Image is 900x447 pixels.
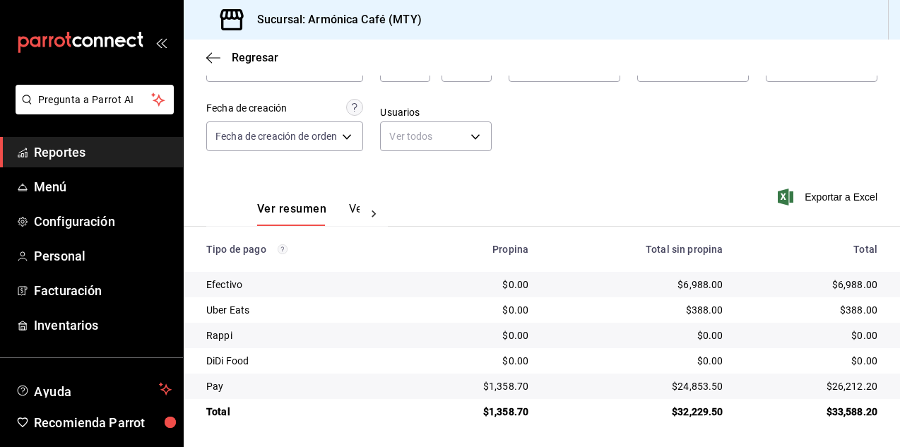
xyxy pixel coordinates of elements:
div: Rappi [206,328,396,342]
div: Total [206,405,396,419]
button: open_drawer_menu [155,37,167,48]
span: Inventarios [34,316,172,335]
span: Regresar [232,51,278,64]
div: Fecha de creación [206,101,287,116]
button: Regresar [206,51,278,64]
div: Total [746,244,877,255]
div: DiDi Food [206,354,396,368]
div: $0.00 [746,354,877,368]
div: $24,853.50 [551,379,723,393]
button: Pregunta a Parrot AI [16,85,174,114]
div: $26,212.20 [746,379,877,393]
div: $1,358.70 [419,405,528,419]
span: Ayuda [34,381,153,398]
button: Ver pagos [349,202,402,226]
div: $0.00 [746,328,877,342]
div: $0.00 [551,328,723,342]
div: Pay [206,379,396,393]
label: Usuarios [380,107,492,117]
div: Total sin propina [551,244,723,255]
span: Recomienda Parrot [34,413,172,432]
div: navigation tabs [257,202,360,226]
div: $0.00 [419,328,528,342]
div: $388.00 [551,303,723,317]
div: $33,588.20 [746,405,877,419]
h3: Sucursal: Armónica Café (MTY) [246,11,422,28]
span: Reportes [34,143,172,162]
div: $6,988.00 [746,278,877,292]
div: $1,358.70 [419,379,528,393]
div: Efectivo [206,278,396,292]
div: $388.00 [746,303,877,317]
div: Uber Eats [206,303,396,317]
span: Menú [34,177,172,196]
a: Pregunta a Parrot AI [10,102,174,117]
button: Ver resumen [257,202,326,226]
div: $0.00 [551,354,723,368]
div: $0.00 [419,354,528,368]
span: Facturación [34,281,172,300]
button: Exportar a Excel [781,189,877,205]
span: Fecha de creación de orden [215,129,337,143]
div: $0.00 [419,278,528,292]
div: $6,988.00 [551,278,723,292]
span: Personal [34,246,172,266]
span: Pregunta a Parrot AI [38,93,152,107]
div: Propina [419,244,528,255]
div: $32,229.50 [551,405,723,419]
svg: Los pagos realizados con Pay y otras terminales son montos brutos. [278,244,288,254]
div: Tipo de pago [206,244,396,255]
span: Configuración [34,212,172,231]
div: Ver todos [380,121,492,151]
div: $0.00 [419,303,528,317]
